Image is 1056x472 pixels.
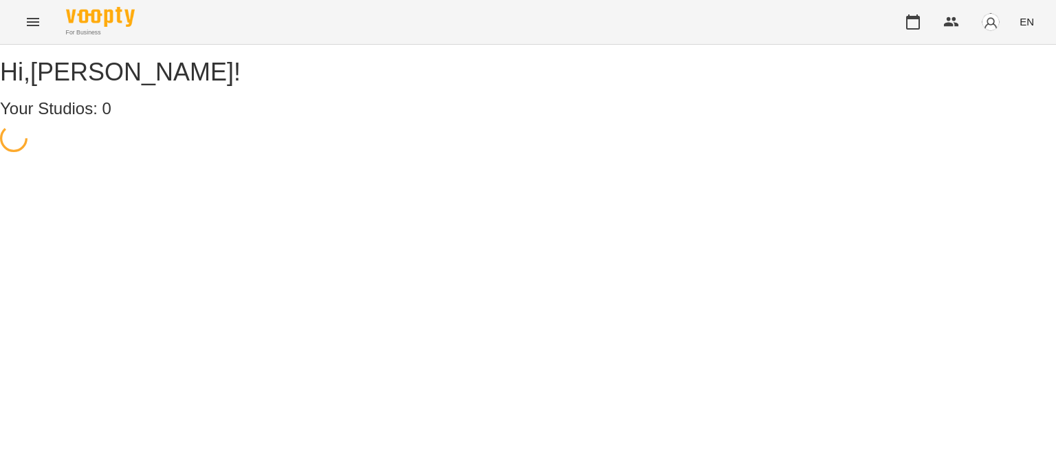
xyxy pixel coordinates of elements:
[981,12,1000,32] img: avatar_s.png
[16,6,49,39] button: Menu
[1020,14,1034,29] span: EN
[102,99,111,118] span: 0
[1014,9,1039,34] button: EN
[66,28,135,37] span: For Business
[66,7,135,27] img: Voopty Logo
